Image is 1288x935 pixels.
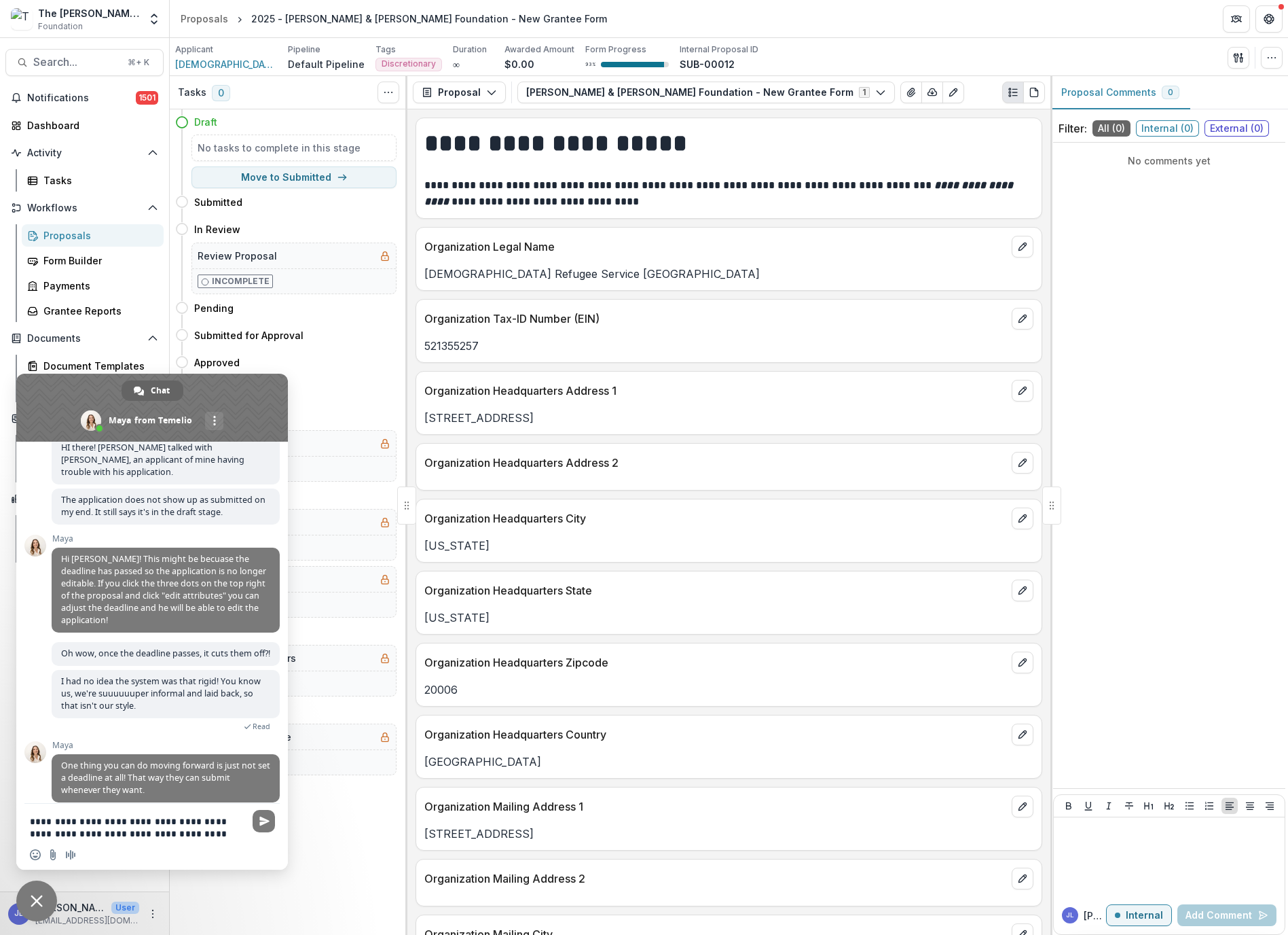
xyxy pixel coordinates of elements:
[1050,76,1190,109] button: Proposal Comments
[175,9,234,29] a: Proposals
[253,810,275,832] span: Send
[52,534,280,544] span: Maya
[1012,380,1033,402] button: edit
[5,142,164,164] button: Open Activity
[52,741,280,750] span: Maya
[198,141,390,155] h5: No tasks to complete in this stage
[1012,580,1033,601] button: edit
[1092,120,1130,137] span: All ( 0 )
[1061,798,1077,814] button: Bold
[22,249,164,272] a: Form Builder
[125,55,152,70] div: ⌘ + K
[1080,798,1097,814] button: Underline
[1012,508,1033,529] button: edit
[43,253,153,268] div: Form Builder
[5,328,164,349] button: Open Documents
[43,279,153,293] div: Payments
[424,682,1033,698] p: 20006
[5,197,164,219] button: Open Workflows
[30,849,41,860] span: Insert an emoji
[424,239,1006,255] p: Organization Legal Name
[1066,912,1074,919] div: Janice Lombardo
[680,57,735,71] p: SUB-00012
[194,115,217,129] h4: Draft
[504,57,534,71] p: $0.00
[1012,236,1033,258] button: edit
[424,870,1006,887] p: Organization Mailing Address 2
[22,224,164,247] a: Proposals
[1204,120,1269,137] span: External ( 0 )
[424,510,1006,527] p: Organization Headquarters City
[27,202,142,214] span: Workflows
[424,654,1006,671] p: Organization Headquarters Zipcode
[43,359,153,373] div: Document Templates
[30,815,244,840] textarea: Compose your message...
[35,915,139,927] p: [EMAIL_ADDRESS][DOMAIN_NAME]
[424,582,1006,599] p: Organization Headquarters State
[61,442,244,478] span: HI there! [PERSON_NAME] talked with [PERSON_NAME], an applicant of mine having trouble with his a...
[1126,910,1163,921] p: Internal
[175,9,612,29] nav: breadcrumb
[1177,904,1276,926] button: Add Comment
[175,57,277,71] span: [DEMOGRAPHIC_DATA] Refugee Service [GEOGRAPHIC_DATA]
[1012,652,1033,673] button: edit
[424,338,1033,354] p: 521355257
[38,6,139,20] div: The [PERSON_NAME] & [PERSON_NAME]
[5,49,164,76] button: Search...
[375,43,396,56] p: Tags
[5,87,164,109] button: Notifications1501
[424,537,1033,554] p: [US_STATE]
[11,8,33,30] img: The Charles W. & Patricia S. Bidwill
[22,355,164,377] a: Document Templates
[251,12,607,26] div: 2025 - [PERSON_NAME] & [PERSON_NAME] Foundation - New Grantee Form
[61,675,261,711] span: I had no idea the system was that rigid! You know us, we're suuuuuuper informal and laid back, so...
[585,60,595,69] p: 93 %
[212,275,270,287] p: Incomplete
[198,249,277,263] h5: Review Proposal
[424,311,1006,327] p: Organization Tax-ID Number (EIN)
[504,43,574,56] p: Awarded Amount
[288,43,320,56] p: Pipeline
[1002,82,1024,103] button: Plaintext view
[424,754,1033,770] p: [GEOGRAPHIC_DATA]
[38,20,83,33] span: Foundation
[1101,798,1117,814] button: Italicize
[517,82,895,103] button: [PERSON_NAME] & [PERSON_NAME] Foundation - New Grantee Form1
[942,82,964,103] button: Edit as form
[22,169,164,192] a: Tasks
[424,455,1006,471] p: Organization Headquarters Address 2
[1136,120,1199,137] span: Internal ( 0 )
[1012,724,1033,745] button: edit
[145,906,161,922] button: More
[382,59,436,69] span: Discretionary
[424,726,1006,743] p: Organization Headquarters Country
[151,381,170,401] span: Chat
[22,275,164,297] a: Payments
[191,166,397,188] button: Move to Submitted
[43,173,153,188] div: Tasks
[1012,868,1033,889] button: edit
[43,228,153,243] div: Proposals
[61,648,270,659] span: Oh wow, once the deadline passes, it cuts them off?!
[27,92,136,104] span: Notifications
[48,849,58,860] span: Send a file
[1059,154,1280,168] p: No comments yet
[424,410,1033,426] p: [STREET_ADDRESS]
[378,82,399,103] button: Toggle View Cancelled Tasks
[212,85,230,101] span: 0
[5,408,164,429] button: Open Contacts
[65,849,76,860] span: Audio message
[1012,308,1033,330] button: edit
[1201,798,1217,814] button: Ordered List
[1255,5,1283,33] button: Get Help
[1084,908,1106,923] p: [PERSON_NAME]
[14,909,24,918] div: Janice Lombardo
[194,355,240,370] h4: Approved
[122,381,183,401] div: Chat
[1161,798,1177,814] button: Heading 2
[27,147,142,159] span: Activity
[585,43,646,56] p: Form Progress
[145,5,164,33] button: Open entity switcher
[1262,798,1278,814] button: Align Right
[680,43,758,56] p: Internal Proposal ID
